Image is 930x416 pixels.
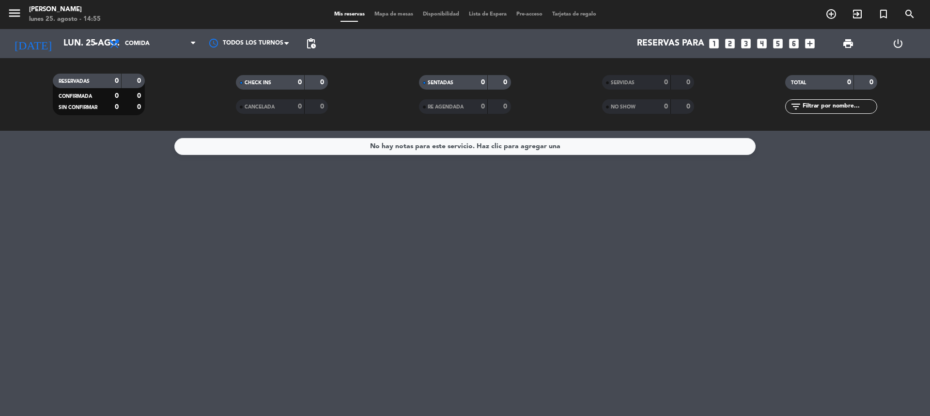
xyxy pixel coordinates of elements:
i: looks_4 [756,37,768,50]
strong: 0 [664,79,668,86]
span: pending_actions [305,38,317,49]
span: Reserva especial [870,6,897,22]
span: print [842,38,854,49]
i: search [904,8,915,20]
i: looks_3 [740,37,752,50]
div: No hay notas para este servicio. Haz clic para agregar una [370,141,560,152]
i: looks_two [724,37,736,50]
strong: 0 [115,104,119,110]
strong: 0 [686,79,692,86]
strong: 0 [481,103,485,110]
strong: 0 [869,79,875,86]
i: filter_list [790,101,802,112]
strong: 0 [847,79,851,86]
i: looks_one [708,37,720,50]
strong: 0 [320,79,326,86]
span: CONFIRMADA [59,94,92,99]
span: RESERVADAS [59,79,90,84]
strong: 0 [664,103,668,110]
span: RE AGENDADA [428,105,464,109]
strong: 0 [503,103,509,110]
span: SENTADAS [428,80,453,85]
strong: 0 [115,77,119,84]
strong: 0 [298,79,302,86]
span: Pre-acceso [511,12,547,17]
span: CANCELADA [245,105,275,109]
strong: 0 [503,79,509,86]
strong: 0 [137,77,143,84]
strong: 0 [137,92,143,99]
span: Mis reservas [329,12,370,17]
i: turned_in_not [878,8,889,20]
i: add_box [804,37,816,50]
strong: 0 [115,92,119,99]
i: looks_6 [788,37,800,50]
strong: 0 [686,103,692,110]
input: Filtrar por nombre... [802,101,877,112]
span: SERVIDAS [611,80,635,85]
span: CHECK INS [245,80,271,85]
i: power_settings_new [892,38,904,49]
span: Reservas para [637,39,704,48]
div: lunes 25. agosto - 14:55 [29,15,101,24]
i: looks_5 [772,37,784,50]
i: menu [7,6,22,20]
i: add_circle_outline [825,8,837,20]
strong: 0 [298,103,302,110]
span: SIN CONFIRMAR [59,105,97,110]
div: LOG OUT [873,29,923,58]
span: Disponibilidad [418,12,464,17]
span: TOTAL [791,80,806,85]
i: arrow_drop_down [90,38,102,49]
strong: 0 [320,103,326,110]
i: exit_to_app [852,8,863,20]
span: Tarjetas de regalo [547,12,601,17]
span: Lista de Espera [464,12,511,17]
span: NO SHOW [611,105,635,109]
strong: 0 [481,79,485,86]
span: Mapa de mesas [370,12,418,17]
i: [DATE] [7,33,59,54]
span: RESERVAR MESA [818,6,844,22]
span: Comida [125,40,150,47]
span: BUSCAR [897,6,923,22]
button: menu [7,6,22,24]
strong: 0 [137,104,143,110]
span: WALK IN [844,6,870,22]
div: [PERSON_NAME] [29,5,101,15]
